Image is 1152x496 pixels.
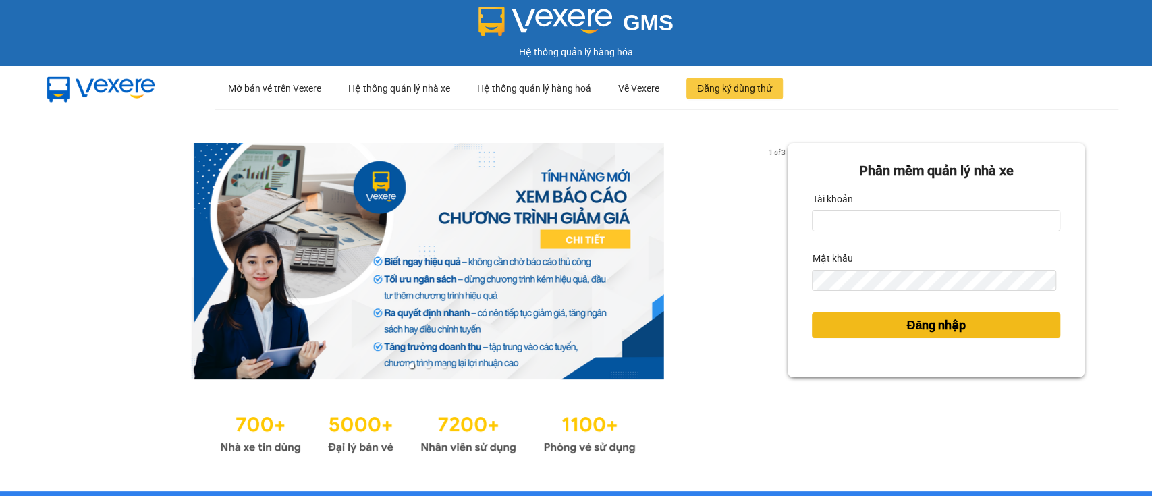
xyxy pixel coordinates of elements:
[220,406,636,458] img: Statistics.png
[348,67,450,110] div: Hệ thống quản lý nhà xe
[34,66,169,111] img: mbUUG5Q.png
[409,363,414,368] li: slide item 1
[478,7,612,36] img: logo 2
[697,81,772,96] span: Đăng ký dùng thử
[812,270,1055,292] input: Mật khẩu
[618,67,659,110] div: Về Vexere
[478,20,674,31] a: GMS
[812,210,1060,231] input: Tài khoản
[477,67,591,110] div: Hệ thống quản lý hàng hoá
[3,45,1149,59] div: Hệ thống quản lý hàng hóa
[228,67,321,110] div: Mở bán vé trên Vexere
[812,161,1060,182] div: Phần mềm quản lý nhà xe
[812,248,852,269] label: Mật khẩu
[623,10,674,35] span: GMS
[769,143,788,379] button: next slide / item
[67,143,86,379] button: previous slide / item
[812,188,852,210] label: Tài khoản
[686,78,783,99] button: Đăng ký dùng thử
[425,363,431,368] li: slide item 2
[441,363,447,368] li: slide item 3
[812,312,1060,338] button: Đăng nhập
[764,143,788,161] p: 1 of 3
[906,316,966,335] span: Đăng nhập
